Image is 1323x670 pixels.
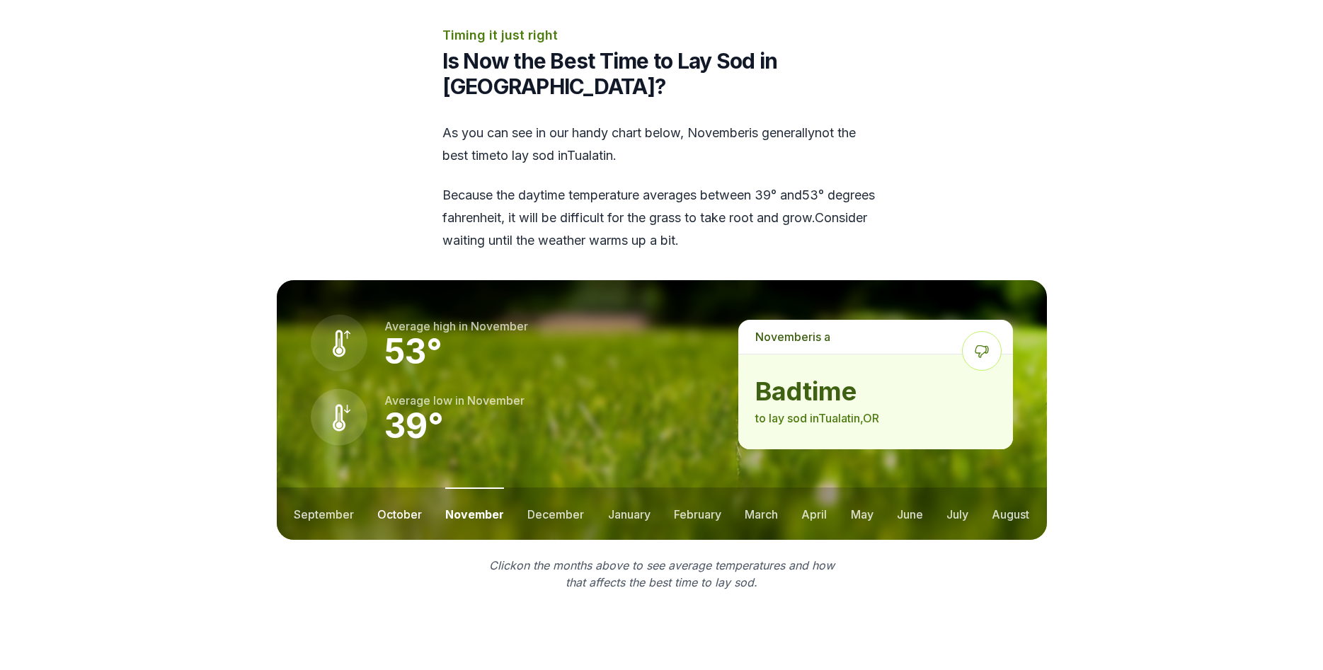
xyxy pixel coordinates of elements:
[801,487,827,540] button: april
[755,377,995,405] strong: bad time
[384,392,525,409] p: Average low in
[946,487,968,540] button: july
[377,487,422,540] button: october
[471,319,528,333] span: november
[467,393,525,408] span: november
[608,487,651,540] button: january
[687,125,749,140] span: november
[384,405,444,446] strong: 39 °
[755,330,813,344] span: november
[745,487,778,540] button: march
[527,487,584,540] button: december
[897,487,923,540] button: june
[384,318,528,335] p: Average high in
[755,410,995,427] p: to lay sod in Tualatin , OR
[481,557,843,591] p: Click on the months above to see average temperatures and how that affects the best time to lay sod.
[442,184,881,252] p: Because the daytime temperature averages between 39 ° and 53 ° degrees fahrenheit, it will be dif...
[738,320,1012,354] p: is a
[992,487,1029,540] button: august
[442,48,881,99] h2: Is Now the Best Time to Lay Sod in [GEOGRAPHIC_DATA]?
[442,122,881,252] div: As you can see in our handy chart below, is generally not the best time to lay sod in Tualatin .
[384,330,442,372] strong: 53 °
[851,487,874,540] button: may
[674,487,721,540] button: february
[445,487,504,540] button: november
[442,25,881,45] p: Timing it just right
[294,487,354,540] button: september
